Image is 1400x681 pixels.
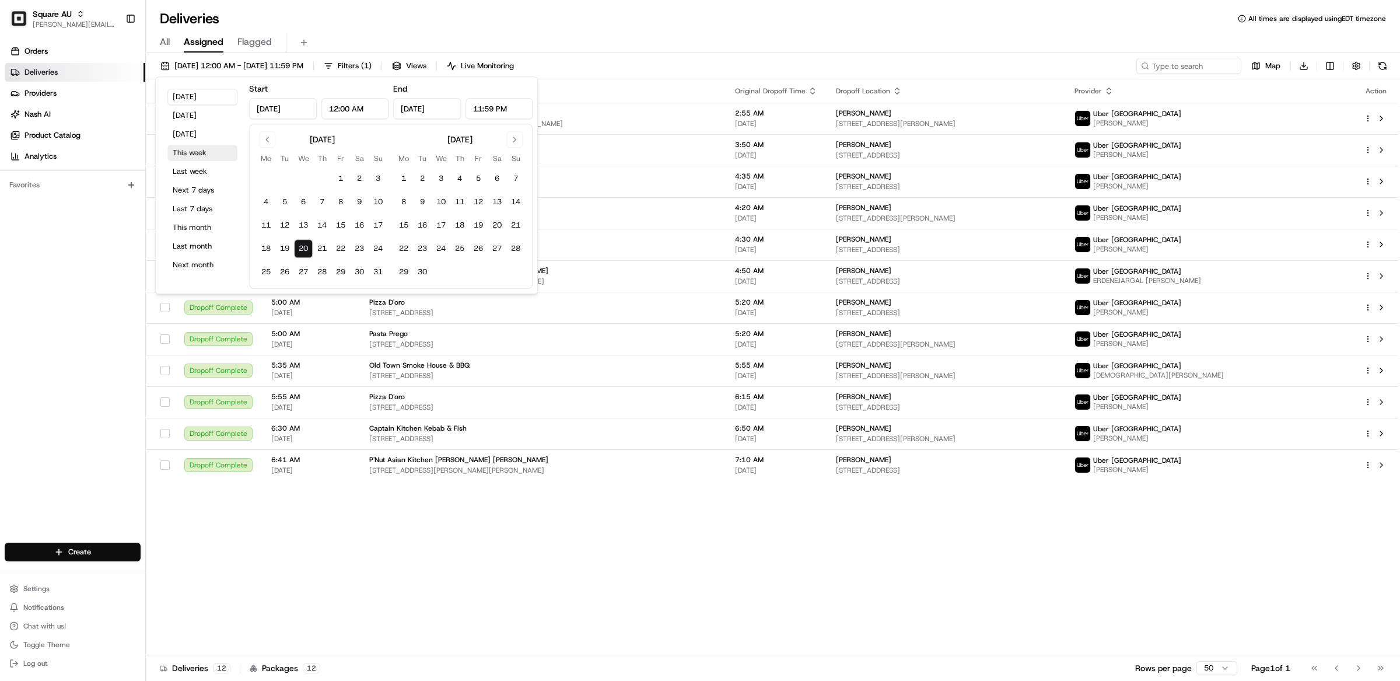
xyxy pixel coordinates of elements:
[23,584,50,593] span: Settings
[394,263,413,281] button: 29
[24,109,51,120] span: Nash AI
[5,176,141,194] div: Favorites
[5,5,121,33] button: Square AUSquare AU[PERSON_NAME][EMAIL_ADDRESS][DOMAIN_NAME]
[313,216,331,235] button: 14
[432,216,450,235] button: 17
[1093,213,1181,222] span: [PERSON_NAME]
[12,47,212,65] p: Welcome 👋
[1093,298,1181,308] span: Uber [GEOGRAPHIC_DATA]
[155,58,309,74] button: [DATE] 12:00 AM - [DATE] 11:59 PM
[1075,174,1090,189] img: uber-new-logo.jpeg
[23,621,66,631] span: Chat with us!
[394,152,413,165] th: Monday
[99,170,108,180] div: 💻
[321,98,389,119] input: Time
[506,216,525,235] button: 21
[369,361,470,370] span: Old Town Smoke House & BBQ
[836,214,1055,223] span: [STREET_ADDRESS][PERSON_NAME]
[9,9,28,28] img: Square AU
[82,197,141,207] a: Powered byPylon
[369,277,716,286] span: [STREET_ADDRESS][PERSON_NAME][PERSON_NAME]
[836,392,891,401] span: [PERSON_NAME]
[836,86,890,96] span: Dropoff Location
[735,308,817,317] span: [DATE]
[1248,14,1386,23] span: All times are displayed using EDT timezone
[394,169,413,188] button: 1
[257,152,275,165] th: Monday
[1075,142,1090,158] img: uber-new-logo.jpeg
[369,119,716,128] span: [GEOGRAPHIC_DATA], [STREET_ADDRESS][PERSON_NAME]
[1093,267,1181,276] span: Uber [GEOGRAPHIC_DATA]
[735,340,817,349] span: [DATE]
[313,193,331,211] button: 7
[303,663,320,673] div: 12
[836,455,891,465] span: [PERSON_NAME]
[1093,276,1201,285] span: ERDENEJARGAL [PERSON_NAME]
[735,140,817,149] span: 3:50 AM
[40,123,148,132] div: We're available if you need us!
[1093,245,1181,254] span: [PERSON_NAME]
[24,46,48,57] span: Orders
[350,239,369,258] button: 23
[413,216,432,235] button: 16
[1093,330,1181,339] span: Uber [GEOGRAPHIC_DATA]
[836,203,891,212] span: [PERSON_NAME]
[5,599,141,616] button: Notifications
[836,277,1055,286] span: [STREET_ADDRESS]
[271,466,351,475] span: [DATE]
[1093,393,1181,402] span: Uber [GEOGRAPHIC_DATA]
[24,67,58,78] span: Deliveries
[338,61,372,71] span: Filters
[68,547,91,557] span: Create
[33,20,116,29] span: [PERSON_NAME][EMAIL_ADDRESS][DOMAIN_NAME]
[369,263,387,281] button: 31
[160,35,170,49] span: All
[394,193,413,211] button: 8
[735,203,817,212] span: 4:20 AM
[369,371,716,380] span: [STREET_ADDRESS]
[1075,394,1090,410] img: uber-new-logo.jpeg
[275,216,294,235] button: 12
[1093,424,1181,434] span: Uber [GEOGRAPHIC_DATA]
[469,216,488,235] button: 19
[1093,181,1181,191] span: [PERSON_NAME]
[40,111,191,123] div: Start new chat
[369,182,716,191] span: [STREET_ADDRESS]
[275,152,294,165] th: Tuesday
[1135,662,1192,674] p: Rows per page
[406,61,426,71] span: Views
[1093,371,1224,380] span: [DEMOGRAPHIC_DATA][PERSON_NAME]
[506,152,525,165] th: Sunday
[213,663,230,673] div: 12
[836,235,891,244] span: [PERSON_NAME]
[413,193,432,211] button: 9
[393,98,461,119] input: Date
[1265,61,1280,71] span: Map
[488,152,506,165] th: Saturday
[1075,268,1090,284] img: uber-new-logo.jpeg
[5,655,141,672] button: Log out
[369,466,716,475] span: [STREET_ADDRESS][PERSON_NAME][PERSON_NAME]
[1364,86,1388,96] div: Action
[506,169,525,188] button: 7
[735,434,817,443] span: [DATE]
[23,640,70,649] span: Toggle Theme
[331,152,350,165] th: Friday
[369,308,716,317] span: [STREET_ADDRESS]
[387,58,432,74] button: Views
[167,182,237,198] button: Next 7 days
[249,98,317,119] input: Date
[259,131,275,148] button: Go to previous month
[160,662,230,674] div: Deliveries
[450,193,469,211] button: 11
[735,266,817,275] span: 4:50 AM
[167,145,237,161] button: This week
[250,662,320,674] div: Packages
[1093,434,1181,443] span: [PERSON_NAME]
[294,193,313,211] button: 6
[1093,141,1181,150] span: Uber [GEOGRAPHIC_DATA]
[836,182,1055,191] span: [STREET_ADDRESS]
[836,172,891,181] span: [PERSON_NAME]
[432,152,450,165] th: Wednesday
[394,216,413,235] button: 15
